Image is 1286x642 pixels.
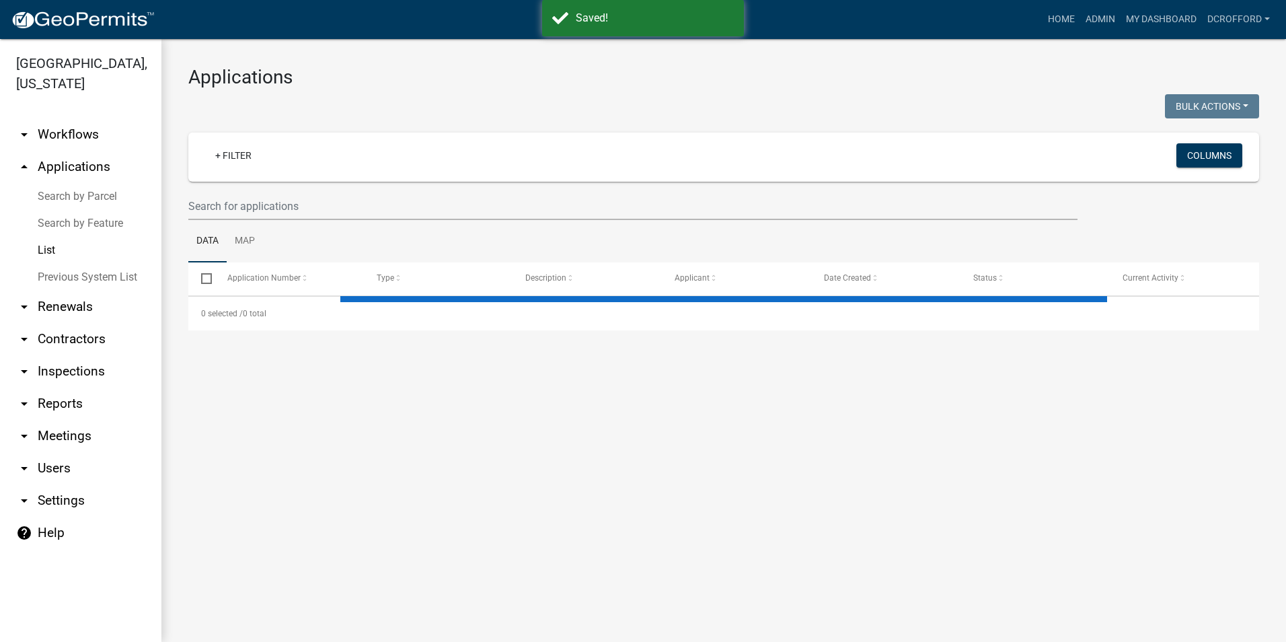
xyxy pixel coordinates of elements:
i: arrow_drop_down [16,363,32,380]
a: + Filter [204,143,262,168]
i: arrow_drop_down [16,299,32,315]
span: Application Number [227,273,301,283]
a: Admin [1080,7,1121,32]
button: Columns [1176,143,1242,168]
button: Bulk Actions [1165,94,1259,118]
i: arrow_drop_down [16,127,32,143]
datatable-header-cell: Applicant [662,262,811,295]
span: 0 selected / [201,309,243,318]
datatable-header-cell: Application Number [214,262,363,295]
div: 0 total [188,297,1259,330]
datatable-header-cell: Current Activity [1110,262,1259,295]
datatable-header-cell: Select [188,262,214,295]
i: help [16,525,32,541]
i: arrow_drop_down [16,396,32,412]
span: Status [973,273,997,283]
span: Type [377,273,394,283]
span: Date Created [824,273,871,283]
i: arrow_drop_up [16,159,32,175]
span: Applicant [675,273,710,283]
datatable-header-cell: Date Created [811,262,960,295]
i: arrow_drop_down [16,493,32,509]
datatable-header-cell: Description [513,262,662,295]
a: Home [1043,7,1080,32]
i: arrow_drop_down [16,460,32,476]
a: My Dashboard [1121,7,1202,32]
a: dcrofford [1202,7,1275,32]
input: Search for applications [188,192,1077,220]
h3: Applications [188,66,1259,89]
a: Map [227,220,263,263]
a: Data [188,220,227,263]
datatable-header-cell: Type [363,262,513,295]
span: Description [525,273,566,283]
i: arrow_drop_down [16,428,32,444]
span: Current Activity [1123,273,1178,283]
i: arrow_drop_down [16,331,32,347]
datatable-header-cell: Status [960,262,1110,295]
div: Saved! [576,10,734,26]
